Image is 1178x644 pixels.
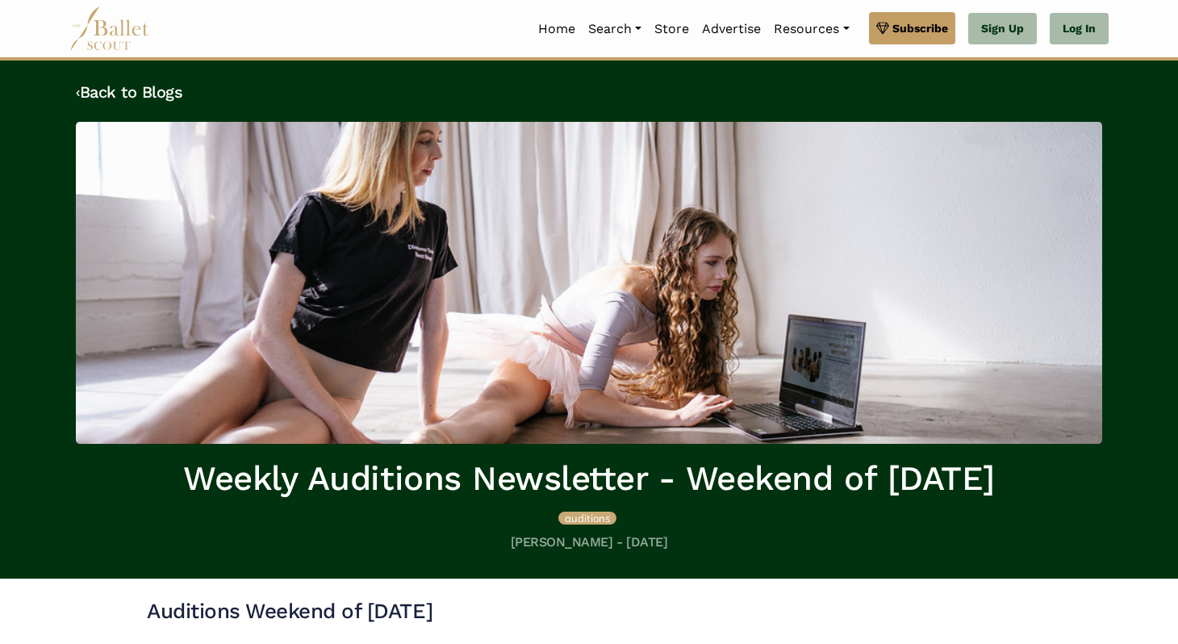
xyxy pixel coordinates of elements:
h1: Weekly Auditions Newsletter - Weekend of [DATE] [76,457,1102,501]
img: header_image.img [76,122,1102,444]
h5: [PERSON_NAME] - [DATE] [76,534,1102,551]
a: Sign Up [968,13,1037,45]
a: auditions [558,509,616,525]
a: Search [582,12,648,46]
a: Store [648,12,696,46]
a: ‹Back to Blogs [76,82,182,102]
a: Log In [1050,13,1109,45]
span: Subscribe [892,19,948,37]
a: Resources [767,12,855,46]
a: Advertise [696,12,767,46]
img: gem.svg [876,19,889,37]
h3: Auditions Weekend of [DATE] [147,598,1031,625]
a: Subscribe [869,12,955,44]
a: Home [532,12,582,46]
code: ‹ [76,82,80,102]
span: auditions [565,512,610,525]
